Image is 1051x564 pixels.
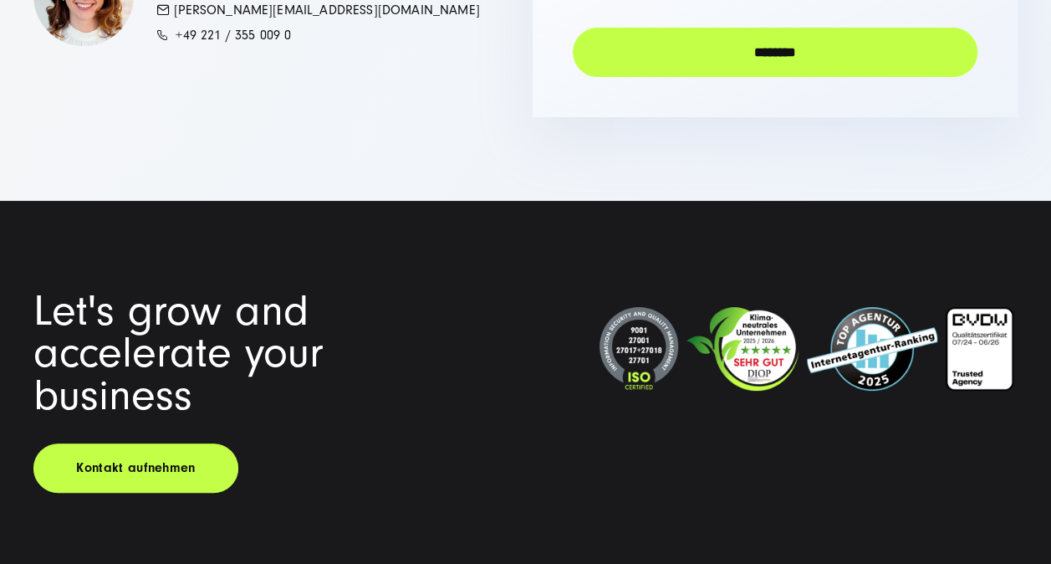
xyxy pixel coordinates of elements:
span: Let's grow and accelerate your business [33,286,324,420]
a: +49 221 / 355 009 0 [157,28,291,43]
img: BVDW-Zertifizierung-Weiß [946,307,1013,391]
img: Klimaneutrales Unternehmen SUNZINET GmbH [686,307,798,391]
span: +49 221 / 355 009 0 [176,28,291,43]
a: Kontakt aufnehmen [33,444,238,493]
img: Top Internetagentur und Full Service Digitalagentur SUNZINET - 2024 [807,307,938,391]
a: [PERSON_NAME][EMAIL_ADDRESS][DOMAIN_NAME] [157,3,480,18]
img: ISO-Siegel_2024_dunkel [599,307,679,391]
